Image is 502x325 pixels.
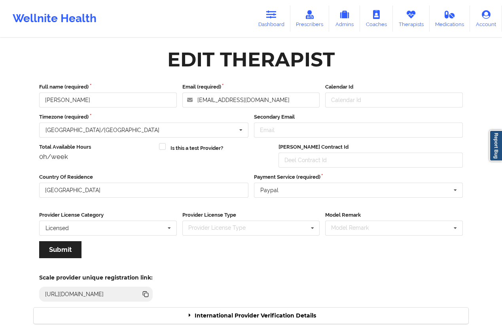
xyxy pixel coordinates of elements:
[167,47,335,72] div: Edit Therapist
[182,83,320,91] label: Email (required)
[42,290,107,298] div: [URL][DOMAIN_NAME]
[45,127,159,133] div: [GEOGRAPHIC_DATA]/[GEOGRAPHIC_DATA]
[39,113,248,121] label: Timezone (required)
[325,83,463,91] label: Calendar Id
[290,6,330,32] a: Prescribers
[325,211,463,219] label: Model Remark
[39,153,153,161] div: 0h/week
[39,173,248,181] label: Country Of Residence
[39,83,177,91] label: Full name (required)
[360,6,393,32] a: Coaches
[182,211,320,219] label: Provider License Type
[254,123,463,138] input: Email
[430,6,470,32] a: Medications
[186,223,257,232] div: Provider License Type
[39,274,153,281] h5: Scale provider unique registration link:
[39,241,81,258] button: Submit
[260,187,278,193] div: Paypal
[39,143,153,151] label: Total Available Hours
[39,93,177,108] input: Full name
[329,6,360,32] a: Admins
[470,6,502,32] a: Account
[325,93,463,108] input: Calendar Id
[278,153,463,168] input: Deel Contract Id
[254,113,463,121] label: Secondary Email
[34,308,468,324] div: International Provider Verification Details
[489,130,502,161] a: Report Bug
[254,173,463,181] label: Payment Service (required)
[39,211,177,219] label: Provider License Category
[182,93,320,108] input: Email address
[45,225,69,231] div: Licensed
[278,143,463,151] label: [PERSON_NAME] Contract Id
[329,223,380,232] div: Model Remark
[252,6,290,32] a: Dashboard
[170,144,223,152] label: Is this a test Provider?
[393,6,430,32] a: Therapists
